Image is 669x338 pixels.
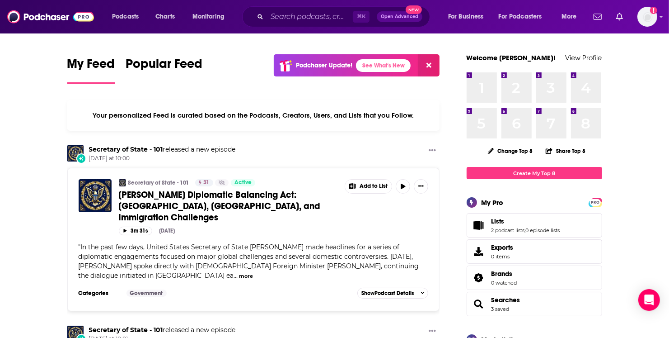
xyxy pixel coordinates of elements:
[234,271,238,280] span: ...
[491,243,514,252] span: Exports
[89,326,236,334] h3: released a new episode
[491,217,560,225] a: Lists
[150,10,180,24] a: Charts
[195,179,213,186] a: 31
[119,227,152,235] button: 3m 31s
[637,7,657,27] span: Logged in as lizziehan
[186,10,236,24] button: open menu
[356,59,411,72] a: See What's New
[545,142,586,160] button: Share Top 8
[377,11,422,22] button: Open AdvancedNew
[89,326,163,334] a: Secretary of State - 101
[79,243,419,280] span: In the past few days, United States Secretary of State [PERSON_NAME] made headlines for a series ...
[467,167,602,179] a: Create My Top 8
[204,178,210,187] span: 31
[467,266,602,290] span: Brands
[361,290,414,296] span: Show Podcast Details
[89,145,236,154] h3: released a new episode
[119,189,321,223] span: [PERSON_NAME] Diplomatic Balancing Act: [GEOGRAPHIC_DATA], [GEOGRAPHIC_DATA], and Immigration Cha...
[561,10,577,23] span: More
[425,145,440,157] button: Show More Button
[239,272,253,280] button: more
[67,56,115,84] a: My Feed
[525,227,526,233] span: ,
[493,10,555,24] button: open menu
[590,199,601,206] span: PRO
[637,7,657,27] button: Show profile menu
[89,155,236,162] span: [DATE] at 10:00
[126,290,167,297] a: Government
[470,219,488,232] a: Lists
[467,239,602,264] a: Exports
[67,100,440,131] div: Your personalized Feed is curated based on the Podcasts, Creators, Users, and Lists that you Follow.
[467,213,602,238] span: Lists
[555,10,588,24] button: open menu
[126,56,203,84] a: Popular Feed
[112,10,139,23] span: Podcasts
[491,217,505,225] span: Lists
[7,8,94,25] img: Podchaser - Follow, Share and Rate Podcasts
[448,10,484,23] span: For Business
[251,6,439,27] div: Search podcasts, credits, & more...
[467,292,602,316] span: Searches
[106,10,150,24] button: open menu
[491,253,514,260] span: 0 items
[491,296,520,304] a: Searches
[590,199,601,205] a: PRO
[491,227,525,233] a: 2 podcast lists
[442,10,495,24] button: open menu
[526,227,560,233] a: 0 episode lists
[119,179,126,186] img: Secretary of State - 101
[296,62,352,69] p: Podchaser Update!
[119,189,338,223] a: [PERSON_NAME] Diplomatic Balancing Act: [GEOGRAPHIC_DATA], [GEOGRAPHIC_DATA], and Immigration Cha...
[360,183,388,190] span: Add to List
[79,179,112,212] img: Rubio's Diplomatic Balancing Act: China, North Korea, and Immigration Challenges
[491,306,510,312] a: 3 saved
[267,10,353,24] input: Search podcasts, credits, & more...
[482,145,538,157] button: Change Top 8
[345,180,392,193] button: Show More Button
[67,56,115,77] span: My Feed
[231,179,255,186] a: Active
[126,56,203,77] span: Popular Feed
[470,245,488,258] span: Exports
[566,53,602,62] a: View Profile
[89,145,163,153] a: Secretary of State - 101
[76,153,86,163] div: New Episode
[637,7,657,27] img: User Profile
[406,5,422,14] span: New
[357,288,429,299] button: ShowPodcast Details
[470,271,488,284] a: Brands
[491,270,517,278] a: Brands
[414,179,428,194] button: Show More Button
[638,289,660,311] div: Open Intercom Messenger
[234,178,252,187] span: Active
[381,14,418,19] span: Open Advanced
[590,9,605,24] a: Show notifications dropdown
[353,11,370,23] span: ⌘ K
[491,270,513,278] span: Brands
[79,290,119,297] h3: Categories
[159,228,175,234] div: [DATE]
[67,145,84,162] img: Secretary of State - 101
[79,243,419,280] span: "
[499,10,542,23] span: For Podcasters
[650,7,657,14] svg: Add a profile image
[425,326,440,337] button: Show More Button
[467,53,556,62] a: Welcome [PERSON_NAME]!
[613,9,627,24] a: Show notifications dropdown
[192,10,225,23] span: Monitoring
[482,198,504,207] div: My Pro
[128,179,189,186] a: Secretary of State - 101
[491,280,517,286] a: 0 watched
[470,298,488,310] a: Searches
[155,10,175,23] span: Charts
